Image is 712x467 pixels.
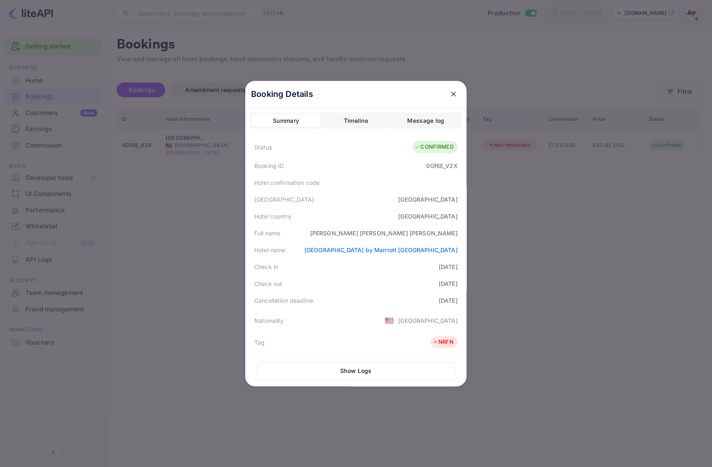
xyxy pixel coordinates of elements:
[254,296,313,305] div: Cancellation deadline
[273,116,299,126] div: Summary
[254,279,282,288] div: Check out
[254,195,314,204] div: [GEOGRAPHIC_DATA]
[439,296,458,305] div: [DATE]
[254,246,286,254] div: Hotel name
[254,178,320,187] div: Hotel confirmation code
[254,316,284,325] div: Nationality
[254,161,284,170] div: Booking ID
[439,262,458,271] div: [DATE]
[398,212,458,221] div: [GEOGRAPHIC_DATA]
[252,114,320,127] button: Summary
[385,313,394,328] span: United States
[304,246,458,253] a: [GEOGRAPHIC_DATA] by Marriott [GEOGRAPHIC_DATA]
[310,229,458,237] div: [PERSON_NAME] [PERSON_NAME] [PERSON_NAME]
[433,338,454,346] div: NRFN
[392,114,460,127] button: Message log
[398,316,458,325] div: [GEOGRAPHIC_DATA]
[439,279,458,288] div: [DATE]
[398,195,458,204] div: [GEOGRAPHIC_DATA]
[415,143,454,151] div: CONFIRMED
[257,362,455,380] button: Show Logs
[344,116,368,126] div: Timeline
[322,114,390,127] button: Timeline
[254,229,280,237] div: Full name
[446,87,461,101] button: close
[408,116,445,126] div: Message log
[426,161,458,170] div: 0Gf6E_V2X
[251,88,313,100] p: Booking Details
[254,143,272,152] div: Status
[254,262,278,271] div: Check in
[254,212,291,221] div: Hotel country
[254,338,265,347] div: Tag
